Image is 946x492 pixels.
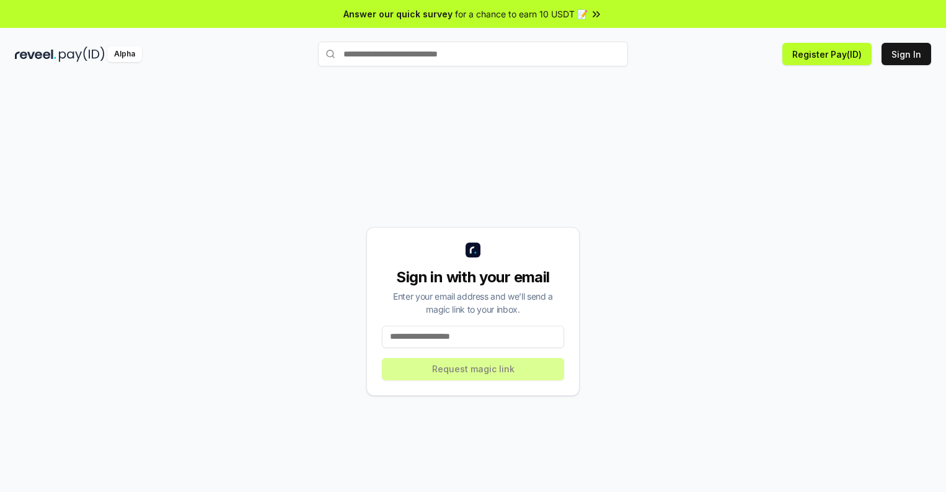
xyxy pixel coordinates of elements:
span: Answer our quick survey [343,7,453,20]
button: Register Pay(ID) [782,43,872,65]
img: reveel_dark [15,47,56,62]
img: logo_small [466,243,480,257]
img: pay_id [59,47,105,62]
span: for a chance to earn 10 USDT 📝 [455,7,588,20]
button: Sign In [882,43,931,65]
div: Sign in with your email [382,267,564,287]
div: Enter your email address and we’ll send a magic link to your inbox. [382,290,564,316]
div: Alpha [107,47,142,62]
